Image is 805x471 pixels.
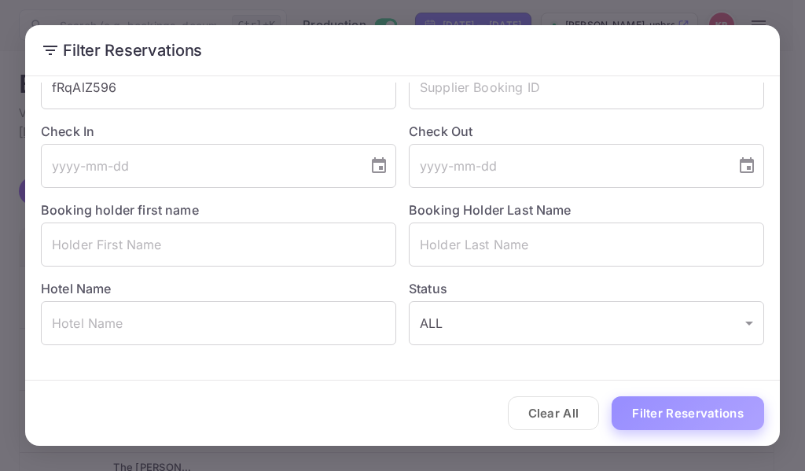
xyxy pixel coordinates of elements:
[41,301,396,345] input: Hotel Name
[25,25,780,75] h2: Filter Reservations
[409,301,764,345] div: ALL
[41,202,199,218] label: Booking holder first name
[409,122,764,141] label: Check Out
[41,122,396,141] label: Check In
[41,144,357,188] input: yyyy-mm-dd
[409,144,725,188] input: yyyy-mm-dd
[41,65,396,109] input: Booking ID
[731,150,763,182] button: Choose date
[409,202,572,218] label: Booking Holder Last Name
[41,223,396,267] input: Holder First Name
[409,279,764,298] label: Status
[363,150,395,182] button: Choose date
[508,396,600,430] button: Clear All
[409,65,764,109] input: Supplier Booking ID
[41,281,112,296] label: Hotel Name
[409,223,764,267] input: Holder Last Name
[612,396,764,430] button: Filter Reservations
